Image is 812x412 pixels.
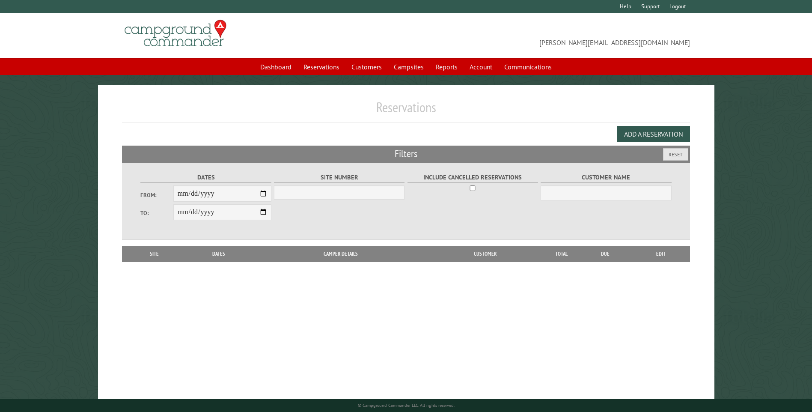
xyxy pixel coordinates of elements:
[255,59,297,75] a: Dashboard
[578,246,632,262] th: Due
[406,24,690,48] span: [PERSON_NAME][EMAIL_ADDRESS][DOMAIN_NAME]
[389,59,429,75] a: Campsites
[426,246,544,262] th: Customer
[122,99,690,122] h1: Reservations
[122,17,229,50] img: Campground Commander
[274,173,405,182] label: Site Number
[617,126,690,142] button: Add a Reservation
[499,59,557,75] a: Communications
[140,209,173,217] label: To:
[256,246,426,262] th: Camper Details
[464,59,497,75] a: Account
[126,246,182,262] th: Site
[541,173,671,182] label: Customer Name
[140,191,173,199] label: From:
[346,59,387,75] a: Customers
[407,173,538,182] label: Include Cancelled Reservations
[182,246,256,262] th: Dates
[632,246,690,262] th: Edit
[663,148,688,161] button: Reset
[122,146,690,162] h2: Filters
[431,59,463,75] a: Reports
[298,59,345,75] a: Reservations
[140,173,271,182] label: Dates
[544,246,578,262] th: Total
[358,403,455,408] small: © Campground Commander LLC. All rights reserved.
